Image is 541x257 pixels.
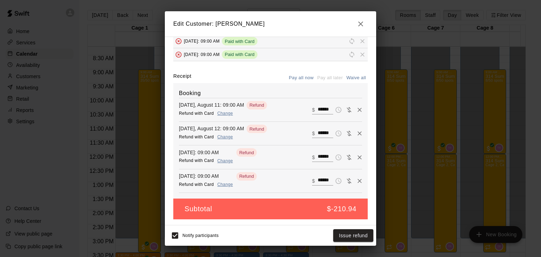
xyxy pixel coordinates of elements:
span: Waive payment [344,106,354,112]
button: Change [214,132,236,142]
p: [DATE]: 09:00 AM [179,149,234,156]
h5: Subtotal [185,204,212,214]
button: To be removed[DATE]: 09:00 AMPaid with CardRescheduleRemove [173,48,368,61]
p: [DATE]: 09:00 AM [179,173,234,180]
span: Pay later [333,130,344,136]
p: $ [312,130,315,137]
span: Remove [357,51,368,57]
p: [DATE], August 11: 09:00 AM [179,101,244,108]
button: To be removed[DATE]: 09:00 AMPaid with CardRescheduleRemove [173,35,368,48]
button: Issue refund [333,229,373,242]
span: Refund with Card [179,111,214,116]
span: Refund [236,174,257,179]
span: Waive payment [344,130,354,136]
span: [DATE]: 09:00 AM [184,52,220,57]
span: To be removed [173,51,184,57]
span: Pay later [333,106,344,112]
button: Remove [354,152,365,163]
h2: Edit Customer: [PERSON_NAME] [165,11,376,37]
span: Pay later [333,154,344,160]
span: Refund [247,102,267,108]
span: Paid with Card [222,39,257,44]
button: Remove [354,176,365,186]
span: Paid with Card [222,52,257,57]
span: [DATE]: 09:00 AM [184,39,220,44]
span: Refund [236,150,257,155]
span: Refund with Card [179,182,214,187]
span: Notify participants [182,233,219,238]
button: Change [214,180,236,190]
label: Receipt [173,73,191,83]
button: Change [214,156,236,166]
span: Waive payment [344,154,354,160]
span: Refund with Card [179,134,214,139]
p: $ [312,106,315,113]
button: Pay all now [287,73,316,83]
h6: Booking [179,89,362,98]
span: Refund [247,126,267,132]
span: Pay later [333,177,344,183]
p: $ [312,154,315,161]
span: Reschedule [347,51,357,57]
span: Waive payment [344,177,354,183]
span: To be removed [173,38,184,44]
p: $ [312,177,315,184]
h5: $-210.94 [327,204,356,214]
p: [DATE], August 12: 09:00 AM [179,125,244,132]
button: Remove [354,105,365,115]
button: Change [214,108,236,119]
span: Reschedule [347,38,357,44]
span: Remove [357,38,368,44]
span: Refund with Card [179,158,214,163]
button: Waive all [344,73,368,83]
button: Remove [354,128,365,139]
